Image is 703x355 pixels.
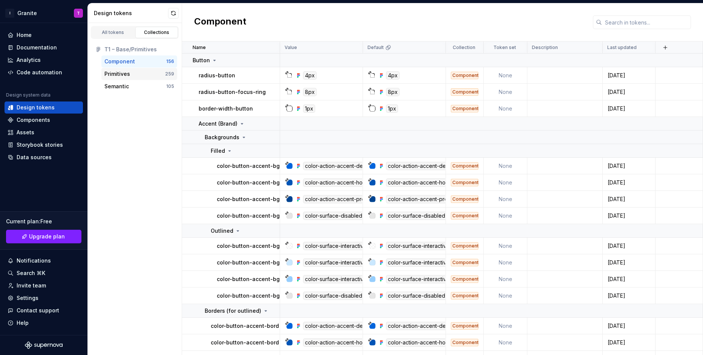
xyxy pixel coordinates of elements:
div: T1 – Base/Primitives [104,46,174,53]
a: Assets [5,126,83,138]
div: 1px [303,105,315,113]
a: Upgrade plan [6,230,81,243]
button: Primitives259 [101,68,177,80]
div: Settings [17,294,38,302]
a: Code automation [5,66,83,78]
div: 4px [303,71,317,80]
div: Semantic [104,83,129,90]
div: Components [17,116,50,124]
div: color-surface-interactive-accent-hover [303,258,405,267]
td: None [484,100,527,117]
td: None [484,238,527,254]
div: [DATE] [603,275,655,283]
td: None [484,191,527,207]
div: color-surface-disabled [386,292,447,300]
svg: Supernova Logo [25,341,63,349]
div: T [77,10,80,16]
td: None [484,67,527,84]
a: Settings [5,292,83,304]
div: [DATE] [603,212,655,220]
div: [DATE] [603,259,655,266]
div: Documentation [17,44,57,51]
div: color-action-accent-pressed [303,195,379,203]
div: Assets [17,129,34,136]
div: color-surface-interactive-accent-default [303,242,407,250]
div: [DATE] [603,292,655,300]
div: 8px [386,88,400,96]
div: [DATE] [603,162,655,170]
td: None [484,84,527,100]
div: color-action-accent-default [303,162,375,170]
p: Description [532,45,558,51]
div: Component [451,242,478,250]
td: None [484,254,527,271]
div: Component [451,195,478,203]
a: Design tokens [5,101,83,114]
button: Semantic105 [101,80,177,92]
a: Components [5,114,83,126]
td: None [484,334,527,351]
div: 4px [386,71,400,80]
div: Design tokens [17,104,55,111]
div: 1px [386,105,398,113]
p: color-button-accent-bg-pressed [217,195,304,203]
div: I [5,9,14,18]
div: Component [451,275,478,283]
p: Token set [493,45,516,51]
div: Component [451,212,478,220]
div: color-action-accent-pressed [386,195,462,203]
div: color-surface-interactive-accent-pressed [386,275,494,283]
div: Current plan : Free [6,218,81,225]
button: Search ⌘K [5,267,83,279]
div: [DATE] [603,105,655,112]
div: Search ⌘K [17,269,45,277]
div: color-action-accent-default [386,162,458,170]
div: 156 [166,58,174,65]
p: color-button-accent-bg-outlined-pressed [217,275,328,283]
p: color-button-accent-border-hover [211,339,302,346]
div: [DATE] [603,339,655,346]
div: Code automation [17,69,62,76]
div: [DATE] [603,195,655,203]
div: color-surface-disabled [303,212,364,220]
p: Collection [453,45,475,51]
p: Button [193,57,210,64]
div: Invite team [17,282,46,289]
div: Data sources [17,154,52,161]
td: None [484,158,527,174]
input: Search in tokens... [602,15,691,29]
button: Component156 [101,55,177,68]
div: Home [17,31,32,39]
p: color-button-accent-bg-outlined-hover [217,259,322,266]
div: All tokens [94,29,132,35]
button: IGraniteT [2,5,86,21]
div: color-surface-interactive-accent-hover [386,258,488,267]
div: Design tokens [94,9,168,17]
div: 8px [303,88,317,96]
td: None [484,207,527,224]
a: Storybook stories [5,139,83,151]
div: color-surface-disabled [386,212,447,220]
a: Home [5,29,83,41]
div: Component [451,162,478,170]
div: Component [451,292,478,300]
button: Notifications [5,255,83,267]
div: Analytics [17,56,41,64]
a: Documentation [5,41,83,54]
div: color-surface-interactive-accent-pressed [303,275,411,283]
p: color-button-accent-bg-hover [217,179,297,186]
div: Component [451,179,478,186]
div: Component [451,259,478,266]
div: color-action-accent-hover [303,178,373,187]
p: border-width-button [199,105,253,112]
p: Last updated [607,45,637,51]
p: Outlined [211,227,233,235]
div: [DATE] [603,242,655,250]
div: Contact support [17,307,59,314]
p: Backgrounds [205,134,239,141]
div: [DATE] [603,322,655,330]
div: color-action-accent-hover [386,178,456,187]
p: color-button-accent-bg-default [217,162,302,170]
div: Component [451,88,478,96]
